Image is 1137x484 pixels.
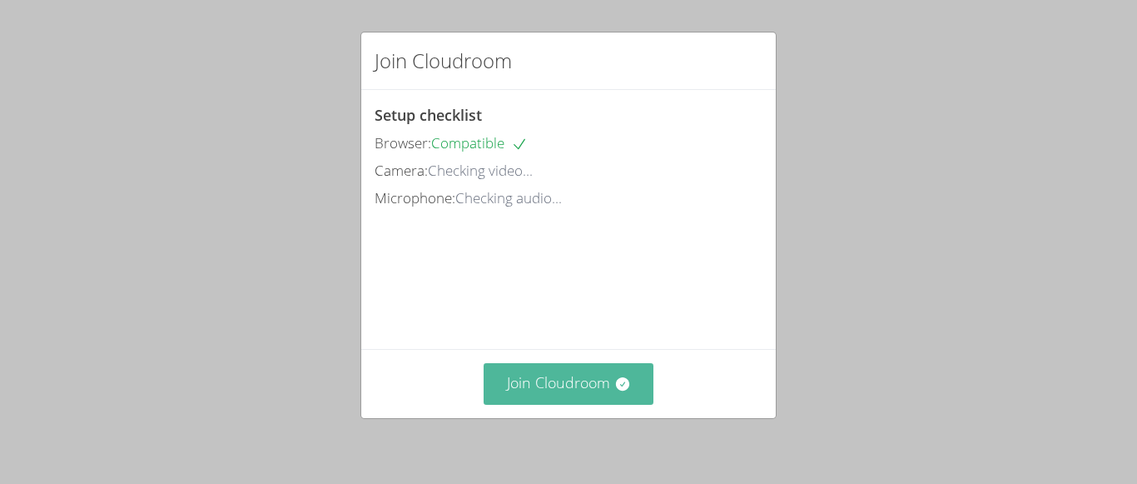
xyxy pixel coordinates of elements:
[455,188,562,207] span: Checking audio...
[431,133,528,152] span: Compatible
[375,133,431,152] span: Browser:
[375,105,482,125] span: Setup checklist
[375,188,455,207] span: Microphone:
[428,161,533,180] span: Checking video...
[375,46,512,76] h2: Join Cloudroom
[375,161,428,180] span: Camera:
[484,363,654,404] button: Join Cloudroom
